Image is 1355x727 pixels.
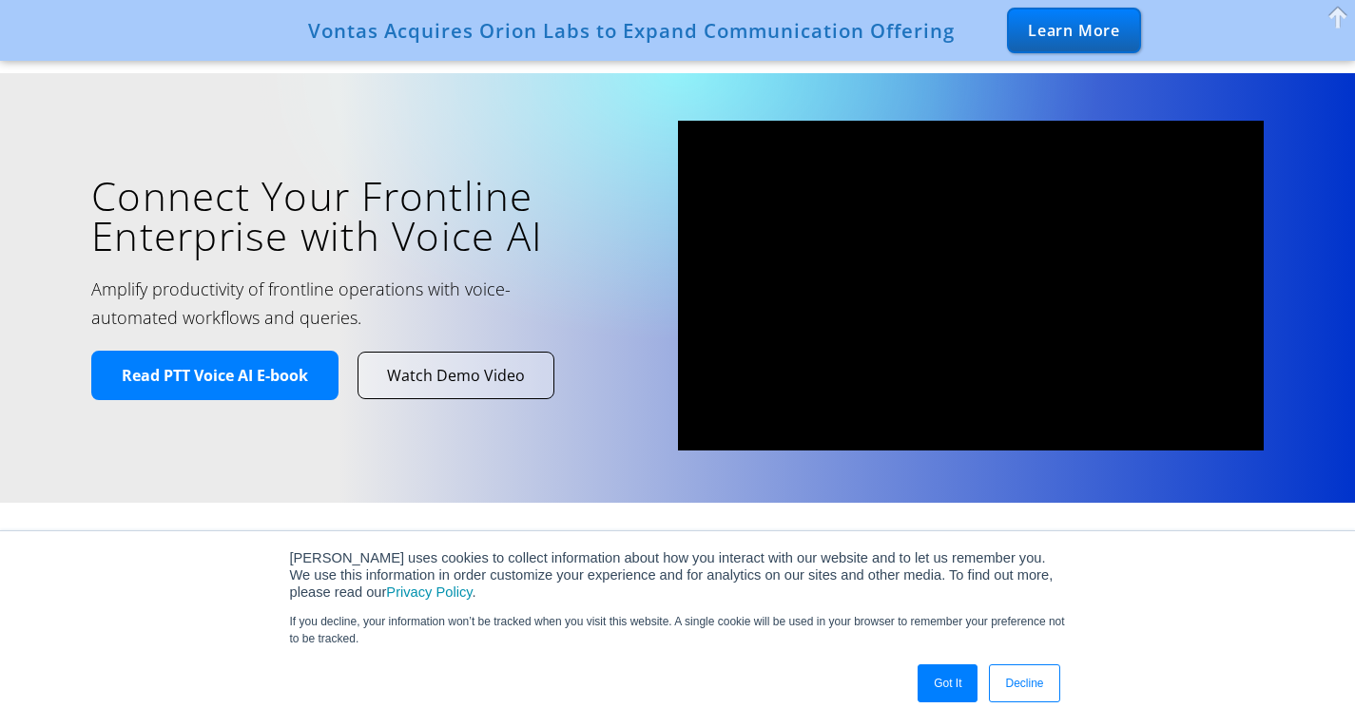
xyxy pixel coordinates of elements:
span: Read PTT Voice AI E-book [122,366,308,386]
h2: Amplify productivity of frontline operations with voice-automated workflows and queries. [91,275,583,332]
iframe: vimeo Video Player [678,121,1265,450]
a: Privacy Policy [386,584,472,600]
a: Decline [989,664,1059,702]
span: Watch Demo Video [387,366,525,386]
span: [PERSON_NAME] uses cookies to collect information about how you interact with our website and to ... [290,550,1054,600]
h1: Connect Your Frontline Enterprise with Voice AI [91,176,649,256]
a: Watch Demo Video [358,353,553,399]
iframe: Chat Widget [1260,636,1355,727]
p: If you decline, your information won’t be tracked when you visit this website. A single cookie wi... [290,613,1066,647]
a: Got It [918,664,978,702]
div: Learn More [1007,8,1141,53]
div: Vontas Acquires Orion Labs to Expand Communication Offering [308,19,955,42]
a: Read PTT Voice AI E-book [91,351,339,401]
